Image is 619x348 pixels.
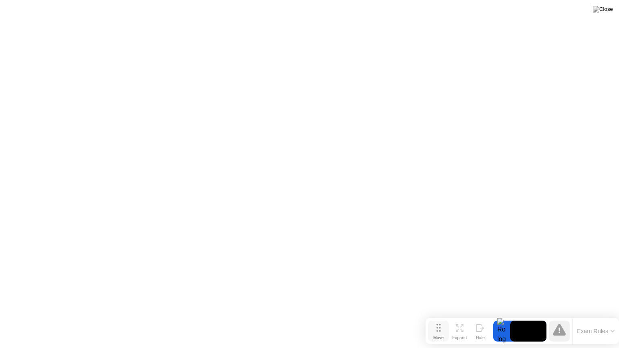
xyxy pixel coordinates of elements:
[452,335,467,340] div: Expand
[449,321,470,342] button: Expand
[476,335,485,340] div: Hide
[470,321,491,342] button: Hide
[433,335,444,340] div: Move
[428,321,449,342] button: Move
[575,327,617,335] button: Exam Rules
